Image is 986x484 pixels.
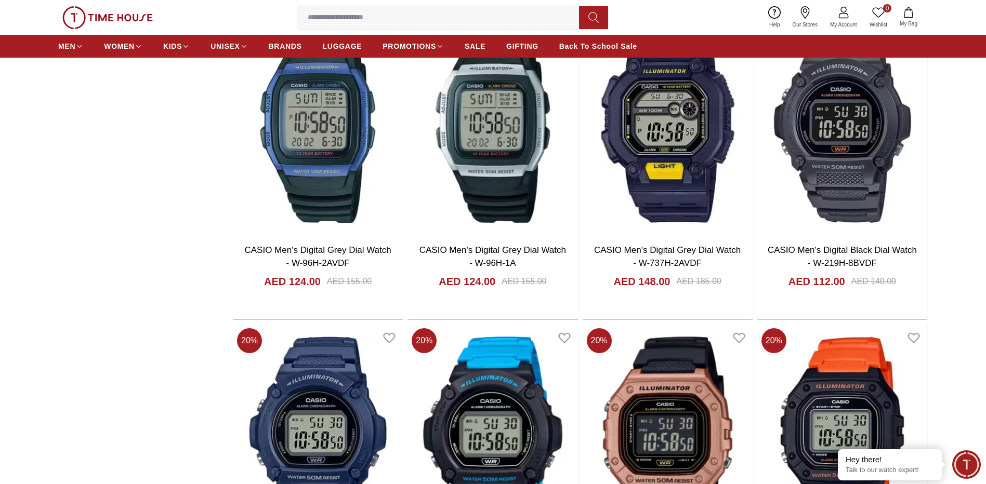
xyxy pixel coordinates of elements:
[383,41,436,51] span: PROMOTIONS
[846,454,934,465] div: Hey there!
[323,41,362,51] span: LUGGAGE
[419,245,566,268] a: CASIO Men's Digital Grey Dial Watch - W-96H-1A
[269,37,302,56] a: BRANDS
[465,41,485,51] span: SALE
[233,13,403,235] img: CASIO Men's Digital Grey Dial Watch - W-96H-2AVDF
[676,275,721,288] div: AED 185.00
[883,4,891,12] span: 0
[104,41,135,51] span: WOMEN
[851,275,896,288] div: AED 140.00
[846,466,934,475] p: Talk to our watch expert!
[383,37,444,56] a: PROMOTIONS
[826,21,861,29] span: My Account
[104,37,142,56] a: WOMEN
[58,37,83,56] a: MEN
[245,245,391,268] a: CASIO Men's Digital Grey Dial Watch - W-96H-2AVDF
[952,450,981,479] div: Chat Widget
[323,37,362,56] a: LUGGAGE
[896,20,922,28] span: My Bag
[264,274,321,289] h4: AED 124.00
[327,275,372,288] div: AED 155.00
[559,41,637,51] span: Back To School Sale
[893,5,924,30] button: My Bag
[412,328,437,353] span: 20 %
[761,328,786,353] span: 20 %
[587,328,612,353] span: 20 %
[58,41,75,51] span: MEN
[786,4,824,31] a: Our Stores
[559,37,637,56] a: Back To School Sale
[765,21,784,29] span: Help
[763,4,786,31] a: Help
[865,21,891,29] span: Wishlist
[163,37,190,56] a: KIDS
[407,13,577,235] img: CASIO Men's Digital Grey Dial Watch - W-96H-1A
[439,274,495,289] h4: AED 124.00
[863,4,893,31] a: 0Wishlist
[583,13,753,235] img: CASIO Men's Digital Grey Dial Watch - W-737H-2AVDF
[237,328,262,353] span: 20 %
[757,13,927,235] img: CASIO Men's Digital Black Dial Watch - W-219H-8BVDF
[211,41,240,51] span: UNISEX
[465,37,485,56] a: SALE
[163,41,182,51] span: KIDS
[506,37,538,56] a: GIFTING
[211,37,247,56] a: UNISEX
[768,245,917,268] a: CASIO Men's Digital Black Dial Watch - W-219H-8BVDF
[614,274,671,289] h4: AED 148.00
[269,41,302,51] span: BRANDS
[788,21,822,29] span: Our Stores
[506,41,538,51] span: GIFTING
[502,275,546,288] div: AED 155.00
[594,245,741,268] a: CASIO Men's Digital Grey Dial Watch - W-737H-2AVDF
[62,6,153,29] img: ...
[788,274,845,289] h4: AED 112.00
